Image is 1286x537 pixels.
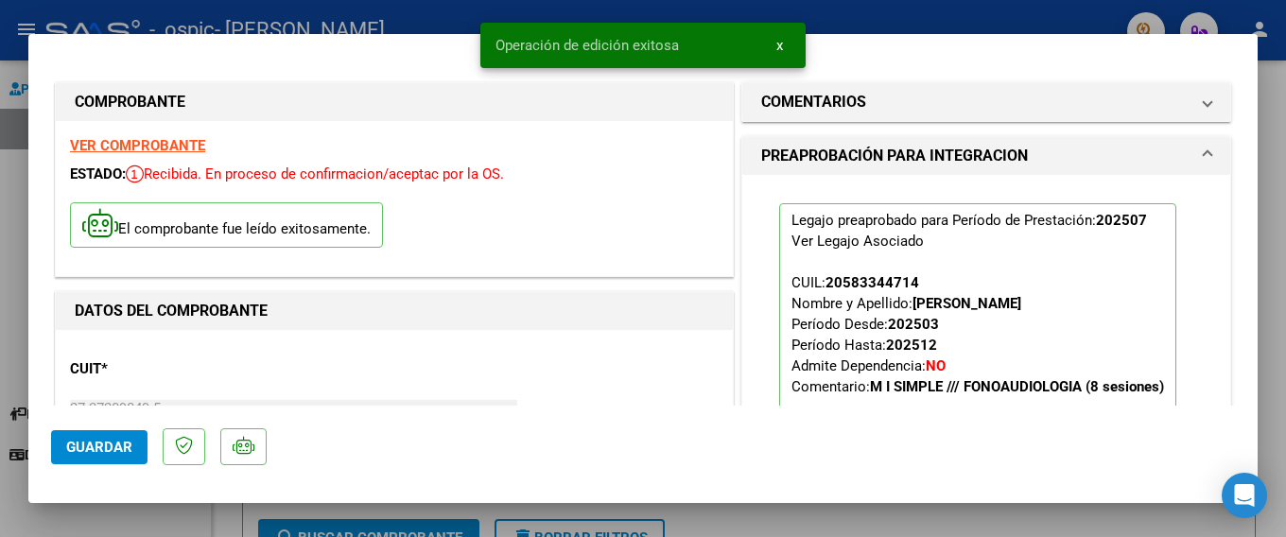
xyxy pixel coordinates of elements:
strong: 202507 [1096,212,1147,229]
button: Guardar [51,430,148,464]
span: CUIL: Nombre y Apellido: Período Desde: Período Hasta: Admite Dependencia: [791,274,1164,395]
strong: 202512 [886,337,937,354]
strong: [PERSON_NAME] [912,295,1021,312]
strong: NO [926,357,946,374]
button: x [761,28,798,62]
strong: COMPROBANTE [75,93,185,111]
strong: 202503 [888,316,939,333]
span: x [776,37,783,54]
span: Comentario: [791,378,1164,395]
div: Open Intercom Messenger [1222,473,1267,518]
div: 20583344714 [825,272,919,293]
h1: PREAPROBACIÓN PARA INTEGRACION [761,145,1028,167]
div: Ver Legajo Asociado [791,231,924,251]
span: ESTADO: [70,165,126,182]
a: VER COMPROBANTE [70,137,205,154]
span: Recibida. En proceso de confirmacion/aceptac por la OS. [126,165,504,182]
span: Operación de edición exitosa [495,36,679,55]
h1: COMENTARIOS [761,91,866,113]
span: Guardar [66,439,132,456]
mat-expansion-panel-header: PREAPROBACIÓN PARA INTEGRACION [742,137,1230,175]
strong: DATOS DEL COMPROBANTE [75,302,268,320]
p: Legajo preaprobado para Período de Prestación: [779,203,1176,455]
mat-expansion-panel-header: COMENTARIOS [742,83,1230,121]
p: CUIT [70,358,265,380]
strong: M I SIMPLE /// FONOAUDIOLOGIA (8 sesiones) [870,378,1164,395]
p: El comprobante fue leído exitosamente. [70,202,383,249]
div: PREAPROBACIÓN PARA INTEGRACION [742,175,1230,498]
